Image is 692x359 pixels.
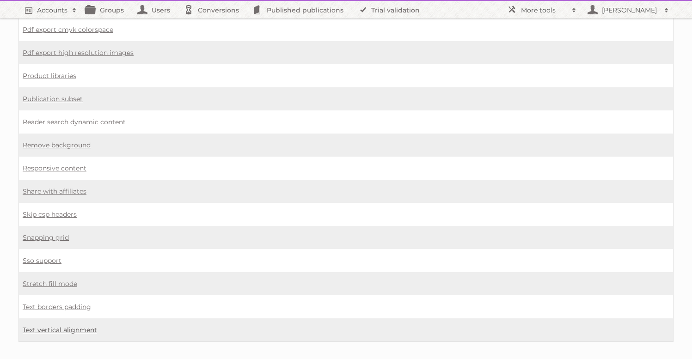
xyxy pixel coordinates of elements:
[23,95,83,103] a: Publication subset
[179,1,248,18] a: Conversions
[353,1,429,18] a: Trial validation
[521,6,567,15] h2: More tools
[23,141,91,149] a: Remove background
[23,118,126,126] a: Reader search dynamic content
[23,280,77,288] a: Stretch fill mode
[248,1,353,18] a: Published publications
[23,210,77,219] a: Skip csp headers
[600,6,660,15] h2: [PERSON_NAME]
[23,326,97,334] a: Text vertical alignment
[23,164,86,172] a: Responsive content
[502,1,581,18] a: More tools
[133,1,179,18] a: Users
[23,49,134,57] a: Pdf export high resolution images
[37,6,67,15] h2: Accounts
[23,233,69,242] a: Snapping grid
[23,187,86,195] a: Share with affiliates
[23,256,61,265] a: Sso support
[23,72,76,80] a: Product libraries
[581,1,674,18] a: [PERSON_NAME]
[81,1,133,18] a: Groups
[18,1,81,18] a: Accounts
[23,25,113,34] a: Pdf export cmyk colorspace
[23,303,91,311] a: Text borders padding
